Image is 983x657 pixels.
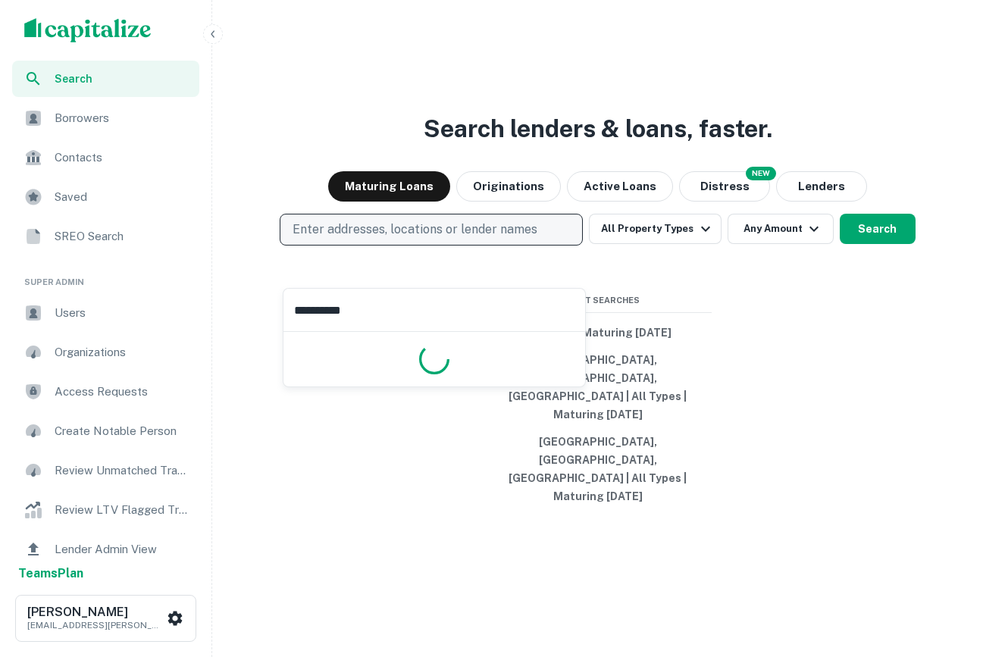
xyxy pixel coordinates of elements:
[55,540,190,558] span: Lender Admin View
[12,258,199,295] li: Super Admin
[484,294,712,307] span: Recent Searches
[55,188,190,206] span: Saved
[746,167,776,180] div: NEW
[55,343,190,361] span: Organizations
[27,618,164,632] p: [EMAIL_ADDRESS][PERSON_NAME][DOMAIN_NAME]
[776,171,867,202] button: Lenders
[12,218,199,255] a: SREO Search
[24,18,152,42] img: capitalize-logo.png
[679,171,770,202] button: Search distressed loans with lien and other non-mortgage details.
[328,171,450,202] button: Maturing Loans
[12,492,199,528] a: Review LTV Flagged Transactions
[12,139,199,176] a: Contacts
[907,536,983,609] iframe: Chat Widget
[484,428,712,510] button: [GEOGRAPHIC_DATA], [GEOGRAPHIC_DATA], [GEOGRAPHIC_DATA] | All Types | Maturing [DATE]
[12,179,199,215] a: Saved
[456,171,561,202] button: Originations
[424,111,772,147] h3: Search lenders & loans, faster.
[18,566,83,580] strong: Teams Plan
[55,501,190,519] span: Review LTV Flagged Transactions
[15,595,196,642] button: [PERSON_NAME][EMAIL_ADDRESS][PERSON_NAME][DOMAIN_NAME]
[12,334,199,371] a: Organizations
[484,346,712,428] button: [GEOGRAPHIC_DATA], [GEOGRAPHIC_DATA], [GEOGRAPHIC_DATA] | All Types | Maturing [DATE]
[27,606,164,618] h6: [PERSON_NAME]
[55,383,190,401] span: Access Requests
[55,422,190,440] span: Create Notable Person
[18,565,83,583] a: TeamsPlan
[55,149,190,167] span: Contacts
[12,452,199,489] a: Review Unmatched Transactions
[55,109,190,127] span: Borrowers
[12,100,199,136] a: Borrowers
[589,214,721,244] button: All Property Types
[840,214,916,244] button: Search
[55,304,190,322] span: Users
[484,319,712,346] button: All Types | Maturing [DATE]
[12,531,199,568] a: Lender Admin View
[293,221,537,239] p: Enter addresses, locations or lender names
[280,214,583,246] button: Enter addresses, locations or lender names
[12,295,199,331] a: Users
[12,413,199,449] a: Create Notable Person
[55,227,190,246] span: SREO Search
[728,214,834,244] button: Any Amount
[12,374,199,410] a: Access Requests
[12,61,199,97] a: Search
[55,461,190,480] span: Review Unmatched Transactions
[55,70,190,87] span: Search
[567,171,673,202] button: Active Loans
